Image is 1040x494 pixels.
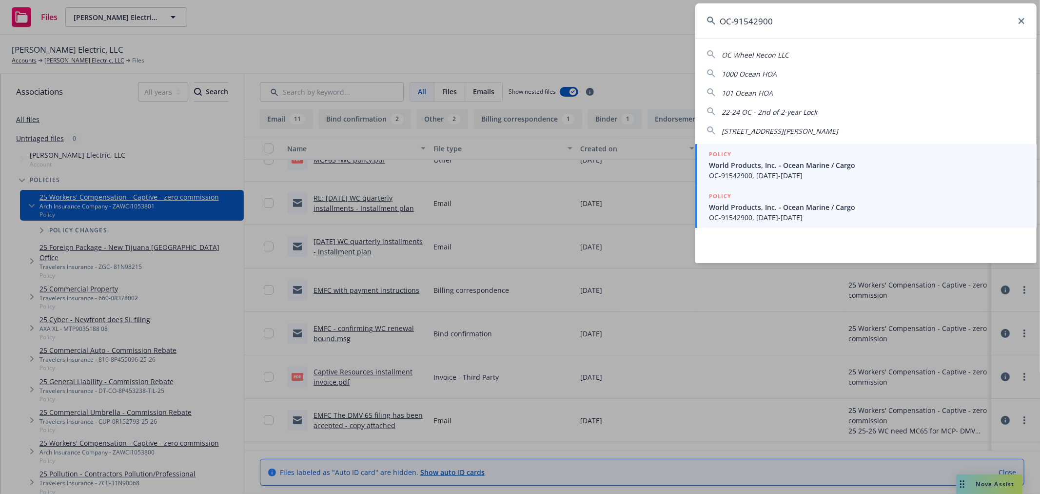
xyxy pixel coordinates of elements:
[709,191,731,201] h5: POLICY
[709,160,1025,170] span: World Products, Inc. - Ocean Marine / Cargo
[695,186,1037,228] a: POLICYWorld Products, Inc. - Ocean Marine / CargoOC-91542900, [DATE]-[DATE]
[709,149,731,159] h5: POLICY
[722,50,789,60] span: OC Wheel Recon LLC
[722,107,817,117] span: 22-24 OC - 2nd of 2-year Lock
[709,212,1025,223] span: OC-91542900, [DATE]-[DATE]
[695,3,1037,39] input: Search...
[722,69,777,79] span: 1000 Ocean HOA
[695,144,1037,186] a: POLICYWorld Products, Inc. - Ocean Marine / CargoOC-91542900, [DATE]-[DATE]
[722,126,838,136] span: [STREET_ADDRESS][PERSON_NAME]
[709,202,1025,212] span: World Products, Inc. - Ocean Marine / Cargo
[709,170,1025,181] span: OC-91542900, [DATE]-[DATE]
[722,88,773,98] span: 101 Ocean HOA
